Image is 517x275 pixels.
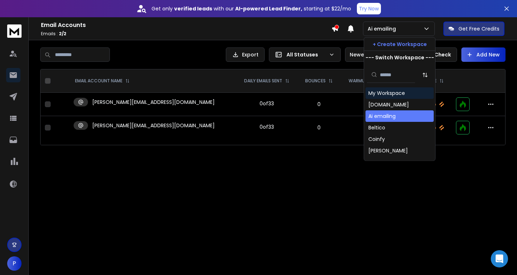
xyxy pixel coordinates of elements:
[461,47,506,62] button: Add New
[368,90,405,97] div: My Workspace
[368,159,408,166] div: [PERSON_NAME]
[226,47,265,62] button: Export
[302,124,336,131] p: 0
[235,5,302,12] strong: AI-powered Lead Finder,
[365,54,434,61] p: --- Switch Workspace ---
[368,101,409,108] div: [DOMAIN_NAME]
[458,25,499,32] p: Get Free Credits
[260,123,274,130] div: 0 of 33
[7,256,22,271] button: P
[305,78,326,84] p: BOUNCES
[418,68,432,82] button: Sort by Sort A-Z
[340,93,397,116] td: 19
[340,116,397,139] td: 18
[368,124,385,131] div: Beltico
[152,5,351,12] p: Get only with our starting at $22/mo
[75,78,130,84] div: EMAIL ACCOUNT NAME
[349,78,382,84] p: WARMUP EMAILS
[7,24,22,38] img: logo
[368,25,399,32] p: Ai emailing
[357,3,381,14] button: Try Now
[41,21,331,29] h1: Email Accounts
[368,136,385,143] div: Coinfy
[302,101,336,108] p: 0
[41,31,331,37] p: Emails :
[244,78,282,84] p: DAILY EMAILS SENT
[373,41,427,48] p: + Create Workspace
[345,47,392,62] button: Newest
[287,51,326,58] p: All Statuses
[260,100,274,107] div: 0 of 33
[92,98,215,106] p: [PERSON_NAME][EMAIL_ADDRESS][DOMAIN_NAME]
[368,113,396,120] div: Ai emailing
[359,5,379,12] p: Try Now
[59,31,66,37] span: 2 / 2
[364,38,435,51] button: + Create Workspace
[368,147,408,154] div: [PERSON_NAME]
[443,22,504,36] button: Get Free Credits
[491,250,508,267] div: Open Intercom Messenger
[174,5,212,12] strong: verified leads
[92,122,215,129] p: [PERSON_NAME][EMAIL_ADDRESS][DOMAIN_NAME]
